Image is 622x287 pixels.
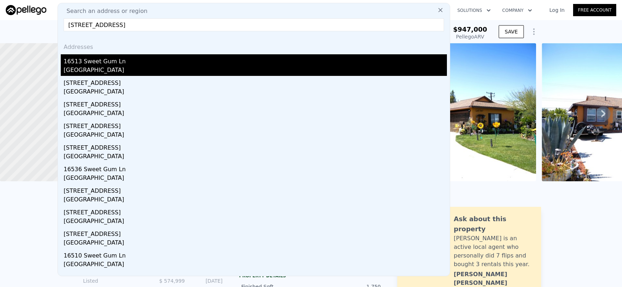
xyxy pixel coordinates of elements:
[453,26,487,33] span: $947,000
[64,119,447,131] div: [STREET_ADDRESS]
[64,260,447,270] div: [GEOGRAPHIC_DATA]
[64,174,447,184] div: [GEOGRAPHIC_DATA]
[64,217,447,227] div: [GEOGRAPHIC_DATA]
[64,238,447,249] div: [GEOGRAPHIC_DATA]
[64,184,447,195] div: [STREET_ADDRESS]
[83,277,147,284] div: Listed
[64,109,447,119] div: [GEOGRAPHIC_DATA]
[64,18,444,31] input: Enter an address, city, region, neighborhood or zip code
[64,76,447,87] div: [STREET_ADDRESS]
[64,87,447,97] div: [GEOGRAPHIC_DATA]
[159,278,185,284] span: $ 574,999
[64,205,447,217] div: [STREET_ADDRESS]
[453,33,487,40] div: Pellego ARV
[541,6,573,14] a: Log In
[64,152,447,162] div: [GEOGRAPHIC_DATA]
[61,7,147,15] span: Search an address or region
[64,249,447,260] div: 16510 Sweet Gum Ln
[61,37,447,54] div: Addresses
[573,4,616,16] a: Free Account
[64,162,447,174] div: 16536 Sweet Gum Ln
[64,131,447,141] div: [GEOGRAPHIC_DATA]
[64,54,447,66] div: 16513 Sweet Gum Ln
[64,97,447,109] div: [STREET_ADDRESS]
[499,25,524,38] button: SAVE
[64,227,447,238] div: [STREET_ADDRESS]
[454,214,534,234] div: Ask about this property
[497,4,538,17] button: Company
[454,234,534,269] div: [PERSON_NAME] is an active local agent who personally did 7 flips and bought 3 rentals this year.
[6,5,46,15] img: Pellego
[64,195,447,205] div: [GEOGRAPHIC_DATA]
[191,277,223,284] div: [DATE]
[64,66,447,76] div: [GEOGRAPHIC_DATA]
[452,4,497,17] button: Solutions
[527,24,541,39] button: Show Options
[64,141,447,152] div: [STREET_ADDRESS]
